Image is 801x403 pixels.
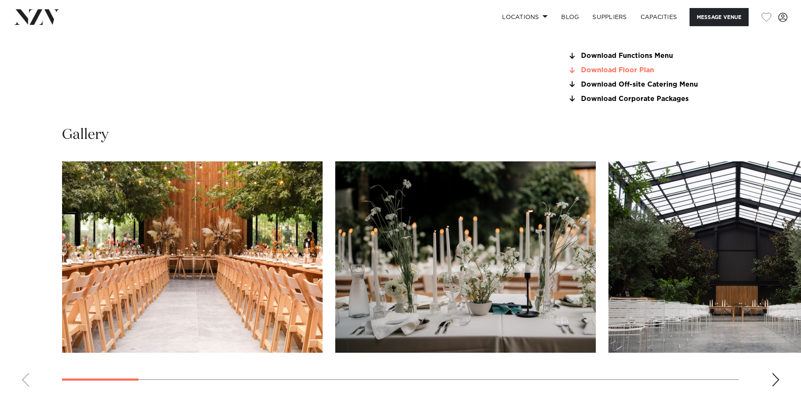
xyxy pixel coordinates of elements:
h2: Gallery [62,125,109,144]
a: Download Functions Menu [567,52,705,60]
img: nzv-logo.png [14,9,60,25]
swiper-slide: 2 / 22 [335,161,596,353]
a: BLOG [554,8,586,26]
a: Download Off-site Catering Menu [567,81,705,88]
a: Locations [495,8,554,26]
a: Capacities [634,8,684,26]
a: Download Floor Plan [567,67,705,74]
button: Message Venue [690,8,749,26]
a: Download Corporate Packages [567,95,705,103]
swiper-slide: 1 / 22 [62,161,323,353]
a: SUPPLIERS [586,8,633,26]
